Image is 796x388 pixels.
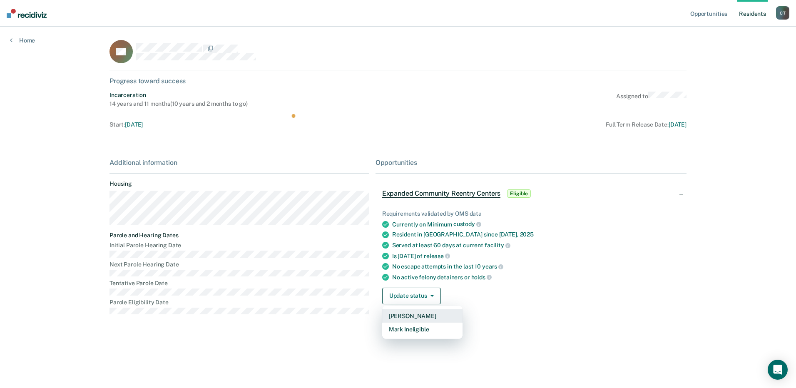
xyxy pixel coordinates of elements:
[10,37,35,44] a: Home
[392,274,680,281] div: No active felony detainers or
[392,231,680,238] div: Resident in [GEOGRAPHIC_DATA] since [DATE],
[109,121,373,128] div: Start :
[392,221,680,228] div: Currently on Minimum
[485,242,510,249] span: facility
[109,180,369,187] dt: Housing
[392,241,680,249] div: Served at least 60 days at current
[453,221,481,227] span: custody
[669,121,687,128] span: [DATE]
[382,309,463,323] button: [PERSON_NAME]
[109,159,369,167] div: Additional information
[382,210,680,217] div: Requirements validated by OMS data
[125,121,143,128] span: [DATE]
[109,92,248,99] div: Incarceration
[392,263,680,270] div: No escape attempts in the last 10
[471,274,492,281] span: holds
[520,231,534,238] span: 2025
[109,299,369,306] dt: Parole Eligibility Date
[109,100,248,107] div: 14 years and 11 months ( 10 years and 2 months to go )
[382,288,441,304] button: Update status
[7,9,47,18] img: Recidiviz
[768,360,788,380] div: Open Intercom Messenger
[382,189,501,198] span: Expanded Community Reentry Centers
[376,180,687,207] div: Expanded Community Reentry CentersEligible
[109,77,687,85] div: Progress toward success
[109,232,369,239] dt: Parole and Hearing Dates
[392,252,680,260] div: Is [DATE] of
[482,263,503,270] span: years
[376,159,687,167] div: Opportunities
[376,121,687,128] div: Full Term Release Date :
[507,189,531,198] span: Eligible
[109,280,369,287] dt: Tentative Parole Date
[776,6,789,20] div: C T
[424,253,450,259] span: release
[616,92,687,107] div: Assigned to
[382,323,463,336] button: Mark Ineligible
[109,242,369,249] dt: Initial Parole Hearing Date
[776,6,789,20] button: CT
[109,261,369,268] dt: Next Parole Hearing Date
